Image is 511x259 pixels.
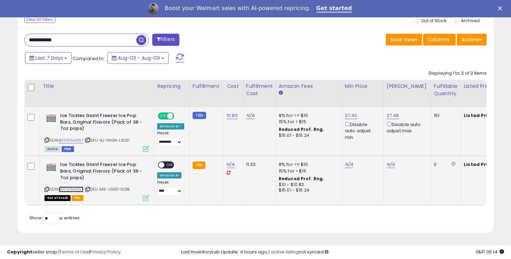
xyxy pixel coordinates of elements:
div: Fulfillment [193,83,221,90]
a: N/A [246,112,254,119]
div: Preset: [157,180,184,196]
span: Columns [428,36,449,43]
a: 27.48 [387,112,399,119]
span: FBA [72,195,83,201]
b: Ice Tickles Giant Freezer Ice Pop Bars, Original Flavors (Pack of 36 - 7oz pops) [60,161,145,183]
div: Last InventoryLab Update: 4 hours ago, not synced. [181,249,504,256]
div: 15% for > $15 [279,119,336,125]
div: ASIN: [44,161,149,200]
small: Amazon Fees. [279,90,283,96]
span: ON [159,113,167,119]
button: Filters [152,34,179,46]
label: Out of Stock [421,18,446,24]
div: 8% for <= $15 [279,112,336,119]
button: Save View [386,34,422,45]
span: | SKU: M8-USXD-9D1B [84,186,129,192]
div: Boost your Walmart sales with AI-powered repricing. [164,5,310,12]
div: Disable auto adjust max [387,120,425,134]
div: 151 [434,112,455,119]
a: 27.40 [345,112,357,119]
a: 10.80 [227,112,238,119]
b: Ice Tickles Giant Freezer Ice Pop Bars, Original Flavors (Pack of 36 - 7oz pops) [60,112,145,134]
div: Min Price [345,83,381,90]
div: [PERSON_NAME] [387,83,428,90]
b: Listed Price: [464,161,495,168]
div: 11.33 [246,161,270,168]
a: N/A [387,161,395,168]
small: FBA [193,161,205,169]
span: Last 7 Days [35,55,63,61]
img: Profile image for Adrian [148,3,159,14]
div: Clear All Filters [24,16,55,23]
div: 8% for <= $15 [279,161,336,168]
button: Actions [457,34,487,45]
a: Privacy Policy [90,249,121,255]
div: seller snap | | [7,249,121,256]
div: Close [498,6,505,10]
b: Reduced Prof. Rng. [279,126,324,132]
button: Aug-03 - Aug-09 [107,52,169,64]
small: FBM [193,112,206,119]
span: Show: entries [30,215,80,221]
span: OFF [164,162,176,168]
div: Title [43,83,151,90]
a: Get started [316,5,352,12]
span: All listings currently available for purchase on Amazon [44,146,60,152]
div: Cost [227,83,240,90]
div: Amazon Fees [279,83,339,90]
button: Last 7 Days [25,52,72,64]
span: 2025-08-17 05:14 GMT [476,249,504,255]
div: 0 [434,161,455,168]
b: Reduced Prof. Rng. [279,176,324,182]
img: 51mdD5795fL._SL40_.jpg [44,112,58,123]
label: Archived [461,18,480,24]
span: Compared to: [73,55,105,62]
a: 1 active listing [268,249,299,255]
div: Preset: [157,131,184,147]
span: | SKU: NJ-1WGN-L6OD [84,137,129,143]
img: 51mdD5795fL._SL40_.jpg [44,161,58,172]
div: Amazon AI * [157,123,184,129]
button: Columns [423,34,456,45]
strong: Copyright [7,249,32,255]
div: Disable auto adjust min [345,120,378,141]
div: Repricing [157,83,187,90]
div: Displaying 1 to 2 of 2 items [429,70,487,77]
div: Fulfillable Quantity [434,83,458,97]
a: N/A [345,161,353,168]
b: Listed Price: [464,112,495,119]
div: Amazon AI [157,172,181,178]
a: N/A [227,161,235,168]
div: $15.01 - $16.24 [279,187,336,193]
span: OFF [173,113,184,119]
div: ASIN: [44,112,149,151]
span: FBM [62,146,74,152]
a: B07G7HHZ5T [59,137,83,143]
a: B07G7HHZ5T [59,186,83,192]
span: Aug-03 - Aug-09 [118,55,160,61]
a: Terms of Use [59,249,89,255]
div: Fulfillment Cost [246,83,273,97]
div: 15% for > $15 [279,168,336,174]
div: $10 - $10.83 [279,182,336,188]
div: $15.01 - $16.24 [279,133,336,139]
span: All listings that are currently out of stock and unavailable for purchase on Amazon [44,195,71,201]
